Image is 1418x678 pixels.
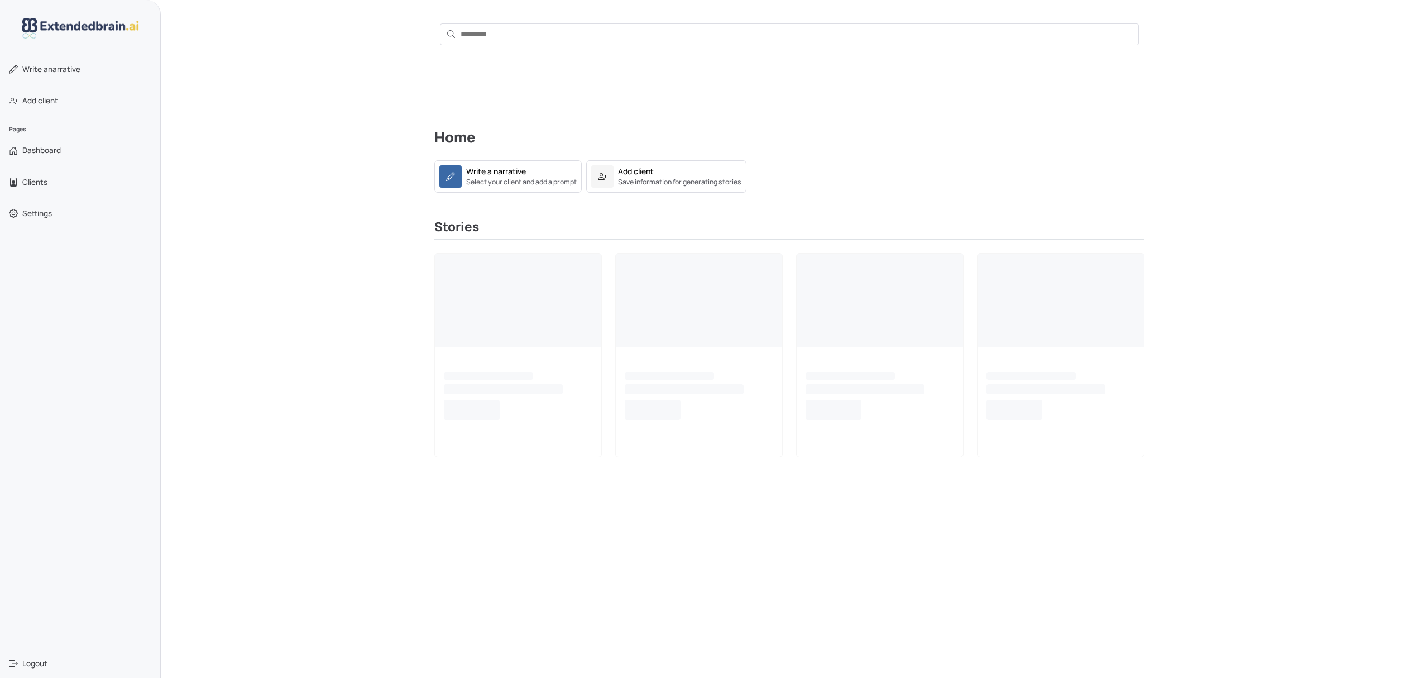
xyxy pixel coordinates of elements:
[22,95,58,106] span: Add client
[22,176,47,188] span: Clients
[22,18,139,39] img: logo
[618,165,654,177] div: Add client
[466,177,577,187] small: Select your client and add a prompt
[22,64,48,74] span: Write a
[434,219,1144,240] h3: Stories
[586,160,746,193] a: Add clientSave information for generating stories
[22,208,52,219] span: Settings
[22,658,47,669] span: Logout
[434,129,1144,151] h2: Home
[434,160,582,193] a: Write a narrativeSelect your client and add a prompt
[618,177,741,187] small: Save information for generating stories
[466,165,526,177] div: Write a narrative
[434,170,582,180] a: Write a narrativeSelect your client and add a prompt
[586,170,746,180] a: Add clientSave information for generating stories
[22,64,80,75] span: narrative
[22,145,61,156] span: Dashboard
